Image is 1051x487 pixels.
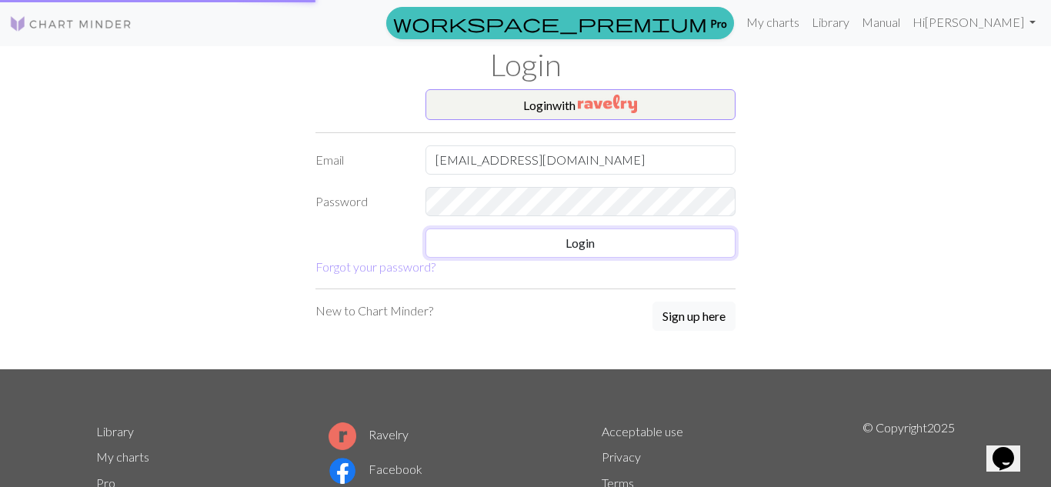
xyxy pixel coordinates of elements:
[602,424,683,439] a: Acceptable use
[425,89,736,120] button: Loginwith
[602,449,641,464] a: Privacy
[87,46,964,83] h1: Login
[329,422,356,450] img: Ravelry logo
[740,7,806,38] a: My charts
[306,187,416,216] label: Password
[425,228,736,258] button: Login
[329,462,422,476] a: Facebook
[652,302,736,331] button: Sign up here
[856,7,906,38] a: Manual
[9,15,132,33] img: Logo
[329,457,356,485] img: Facebook logo
[393,12,707,34] span: workspace_premium
[578,95,637,113] img: Ravelry
[96,449,149,464] a: My charts
[652,302,736,332] a: Sign up here
[806,7,856,38] a: Library
[315,302,433,320] p: New to Chart Minder?
[306,145,416,175] label: Email
[986,425,1036,472] iframe: chat widget
[329,427,409,442] a: Ravelry
[906,7,1042,38] a: Hi[PERSON_NAME]
[96,424,134,439] a: Library
[315,259,435,274] a: Forgot your password?
[386,7,734,39] a: Pro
